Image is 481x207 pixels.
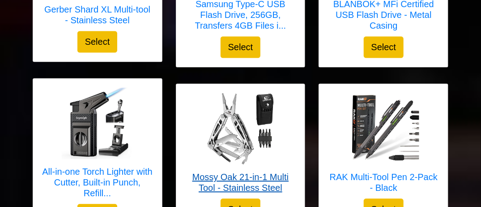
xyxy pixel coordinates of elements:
[42,166,153,198] h5: All-in-one Torch Lighter with Cutter, Built-in Punch, Refill...
[348,93,419,164] img: RAK Multi-Tool Pen 2-Pack - Black
[221,36,261,58] button: Select
[42,87,153,204] a: All-in-one Torch Lighter with Cutter, Built-in Punch, Refillable Windproof Jet Flame Butane Torch...
[364,36,404,58] button: Select
[185,172,296,193] h5: Mossy Oak 21-in-1 Multi Tool - Stainless Steel
[328,172,439,193] h5: RAK Multi-Tool Pen 2-Pack - Black
[77,31,118,52] button: Select
[185,93,296,198] a: Mossy Oak 21-in-1 Multi Tool - Stainless Steel Mossy Oak 21-in-1 Multi Tool - Stainless Steel
[42,4,153,26] h5: Gerber Shard XL Multi-tool - Stainless Steel
[204,93,276,164] img: Mossy Oak 21-in-1 Multi Tool - Stainless Steel
[62,87,133,159] img: All-in-one Torch Lighter with Cutter, Built-in Punch, Refillable Windproof Jet Flame Butane Torch...
[328,93,439,198] a: RAK Multi-Tool Pen 2-Pack - Black RAK Multi-Tool Pen 2-Pack - Black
